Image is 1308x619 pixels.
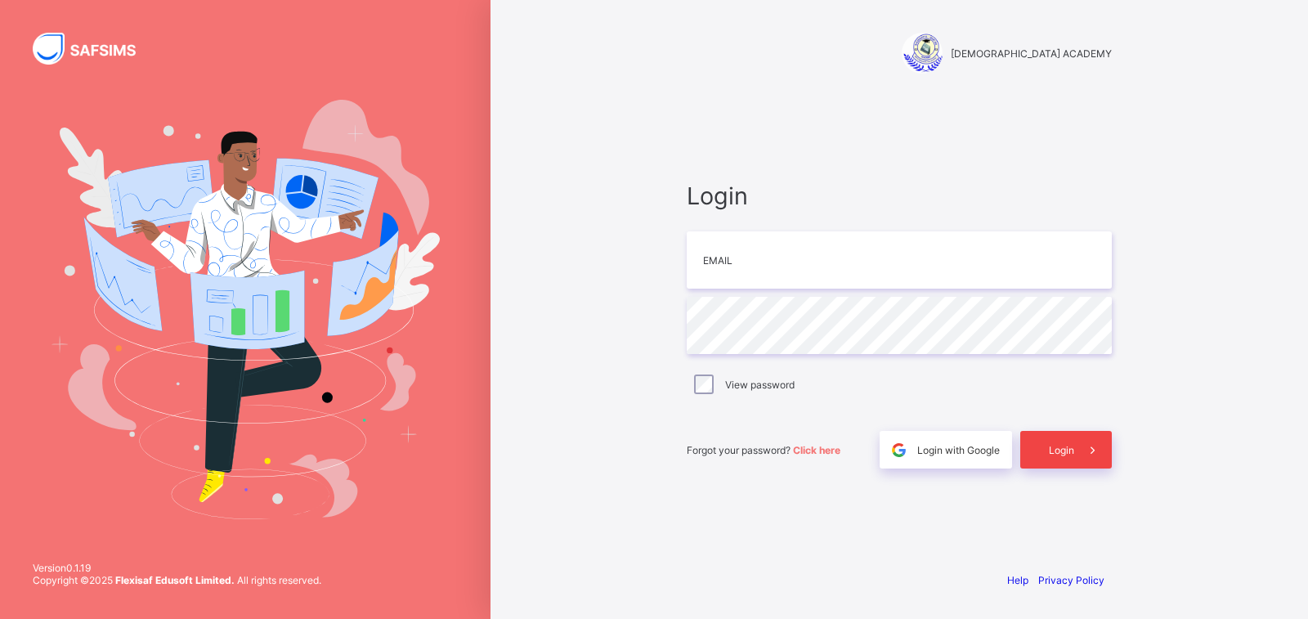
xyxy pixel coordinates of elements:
[951,47,1112,60] span: [DEMOGRAPHIC_DATA] ACADEMY
[33,33,155,65] img: SAFSIMS Logo
[115,574,235,586] strong: Flexisaf Edusoft Limited.
[687,182,1112,210] span: Login
[1038,574,1104,586] a: Privacy Policy
[917,444,1000,456] span: Login with Google
[51,100,440,518] img: Hero Image
[793,444,840,456] a: Click here
[687,444,840,456] span: Forgot your password?
[1007,574,1028,586] a: Help
[33,562,321,574] span: Version 0.1.19
[889,441,908,460] img: google.396cfc9801f0270233282035f929180a.svg
[725,379,795,391] label: View password
[33,574,321,586] span: Copyright © 2025 All rights reserved.
[1049,444,1074,456] span: Login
